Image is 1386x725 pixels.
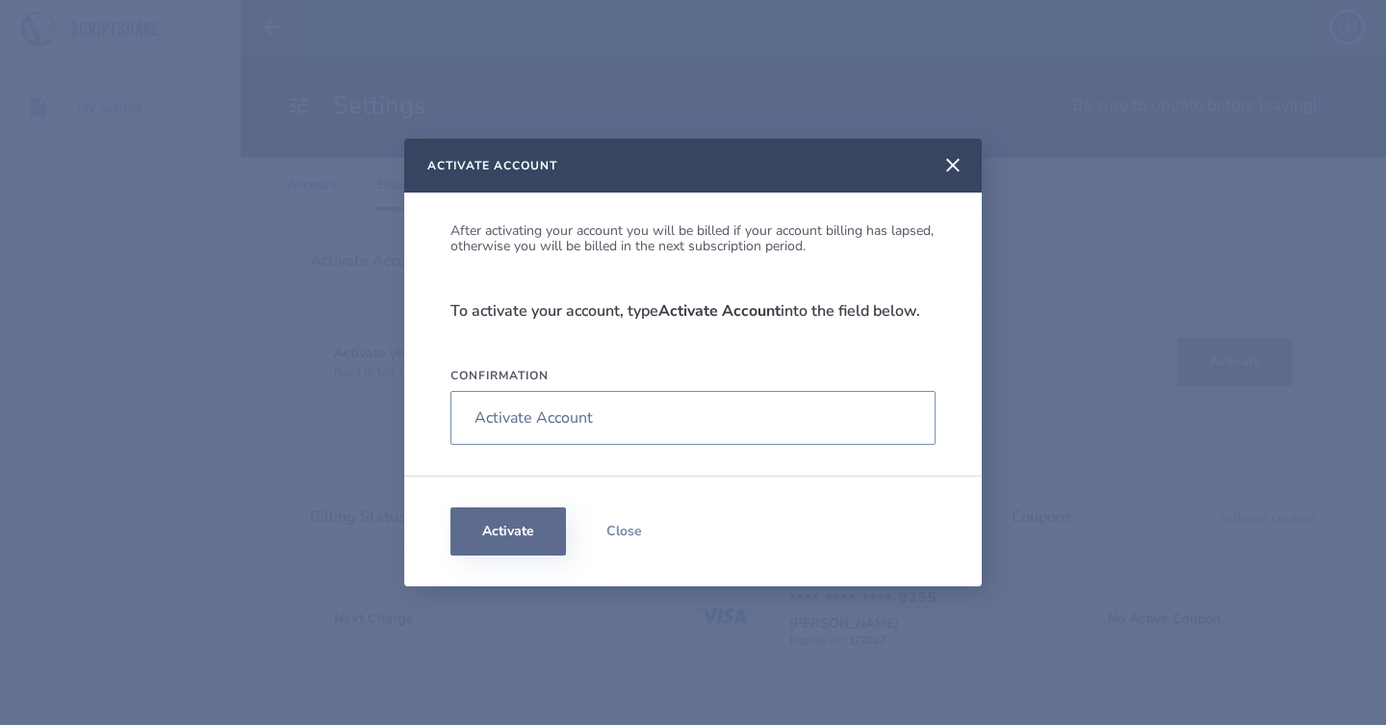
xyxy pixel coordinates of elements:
label: Confirmation [450,368,936,383]
strong: Activate Account [658,300,781,322]
p: To activate your account, type into the field below. [450,300,936,322]
p: After activating your account you will be billed if your account billing has lapsed, otherwise yo... [450,223,936,254]
button: Close [566,507,681,556]
button: Activate [450,507,566,556]
h2: Activate Account [427,158,557,173]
